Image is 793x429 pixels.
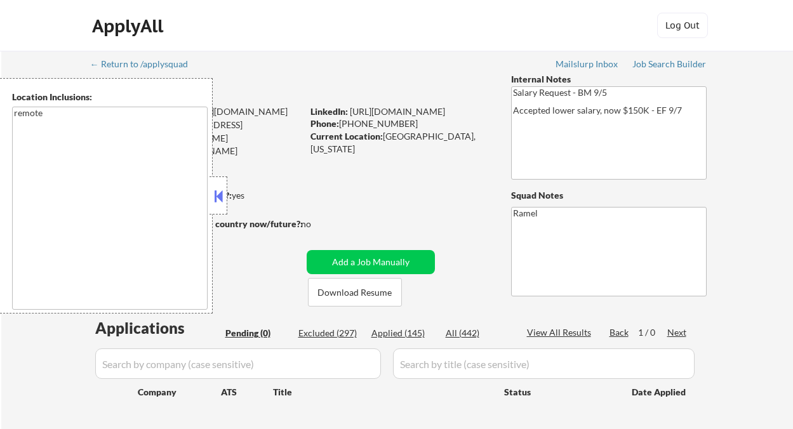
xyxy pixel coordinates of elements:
[273,386,492,399] div: Title
[298,327,362,340] div: Excluded (297)
[632,60,707,69] div: Job Search Builder
[307,250,435,274] button: Add a Job Manually
[308,278,402,307] button: Download Resume
[371,327,435,340] div: Applied (145)
[301,218,337,230] div: no
[12,91,208,103] div: Location Inclusions:
[225,327,289,340] div: Pending (0)
[556,60,619,69] div: Mailslurp Inbox
[95,348,381,379] input: Search by company (case sensitive)
[393,348,695,379] input: Search by title (case sensitive)
[638,326,667,339] div: 1 / 0
[90,59,200,72] a: ← Return to /applysquad
[95,320,221,336] div: Applications
[90,60,200,69] div: ← Return to /applysquad
[657,13,708,38] button: Log Out
[667,326,688,339] div: Next
[511,73,707,86] div: Internal Notes
[511,189,707,202] div: Squad Notes
[610,326,630,339] div: Back
[138,386,221,399] div: Company
[310,118,339,129] strong: Phone:
[446,327,509,340] div: All (442)
[632,59,707,72] a: Job Search Builder
[310,117,490,130] div: [PHONE_NUMBER]
[632,386,688,399] div: Date Applied
[310,130,490,155] div: [GEOGRAPHIC_DATA], [US_STATE]
[310,106,348,117] strong: LinkedIn:
[527,326,595,339] div: View All Results
[221,386,273,399] div: ATS
[504,380,613,403] div: Status
[310,131,383,142] strong: Current Location:
[556,59,619,72] a: Mailslurp Inbox
[350,106,445,117] a: [URL][DOMAIN_NAME]
[92,15,167,37] div: ApplyAll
